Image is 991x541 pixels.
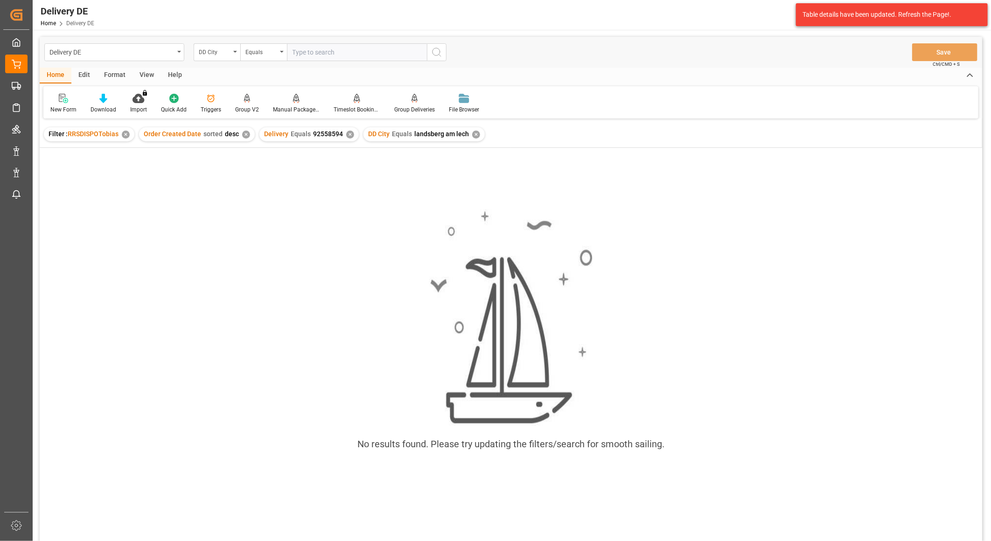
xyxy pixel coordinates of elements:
[334,105,380,114] div: Timeslot Booking Report
[161,105,187,114] div: Quick Add
[429,209,593,426] img: smooth_sailing.jpeg
[392,130,412,138] span: Equals
[203,130,223,138] span: sorted
[49,46,174,57] div: Delivery DE
[368,130,390,138] span: DD City
[71,68,97,83] div: Edit
[803,10,974,20] div: Table details have been updated. Refresh the Page!.
[41,20,56,27] a: Home
[199,46,230,56] div: DD City
[91,105,116,114] div: Download
[427,43,447,61] button: search button
[40,68,71,83] div: Home
[44,43,184,61] button: open menu
[346,131,354,139] div: ✕
[291,130,311,138] span: Equals
[201,105,221,114] div: Triggers
[50,105,77,114] div: New Form
[194,43,240,61] button: open menu
[449,105,479,114] div: File Browser
[122,131,130,139] div: ✕
[933,61,960,68] span: Ctrl/CMD + S
[225,130,239,138] span: desc
[313,130,343,138] span: 92558594
[235,105,259,114] div: Group V2
[68,130,119,138] span: RRSDISPOTobias
[394,105,435,114] div: Group Deliveries
[242,131,250,139] div: ✕
[357,437,664,451] div: No results found. Please try updating the filters/search for smooth sailing.
[161,68,189,83] div: Help
[273,105,320,114] div: Manual Package TypeDetermination
[264,130,288,138] span: Delivery
[912,43,977,61] button: Save
[414,130,469,138] span: landsberg am lech
[49,130,68,138] span: Filter :
[245,46,277,56] div: Equals
[472,131,480,139] div: ✕
[144,130,201,138] span: Order Created Date
[133,68,161,83] div: View
[41,4,94,18] div: Delivery DE
[97,68,133,83] div: Format
[240,43,287,61] button: open menu
[287,43,427,61] input: Type to search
